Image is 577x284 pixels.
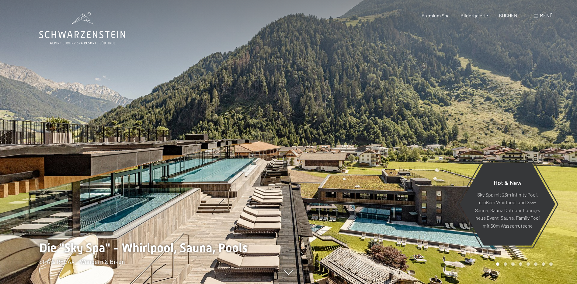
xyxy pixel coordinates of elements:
a: BUCHEN [499,12,517,18]
span: Hot & New [494,179,522,186]
div: Carousel Page 7 [542,262,545,266]
div: Carousel Page 1 (Current Slide) [496,262,499,266]
p: Sky Spa mit 23m Infinity Pool, großem Whirlpool und Sky-Sauna, Sauna Outdoor Lounge, neue Event-S... [474,190,541,229]
div: Carousel Page 2 [504,262,507,266]
div: Carousel Page 8 [549,262,553,266]
a: Hot & New Sky Spa mit 23m Infinity Pool, großem Whirlpool und Sky-Sauna, Sauna Outdoor Lounge, ne... [459,162,556,246]
div: Carousel Page 6 [534,262,537,266]
div: Carousel Page 5 [527,262,530,266]
div: Carousel Page 3 [511,262,515,266]
div: Carousel Page 4 [519,262,522,266]
a: Premium Spa [422,12,450,18]
div: Carousel Pagination [494,262,553,266]
a: Bildergalerie [461,12,488,18]
span: Menü [540,12,553,18]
